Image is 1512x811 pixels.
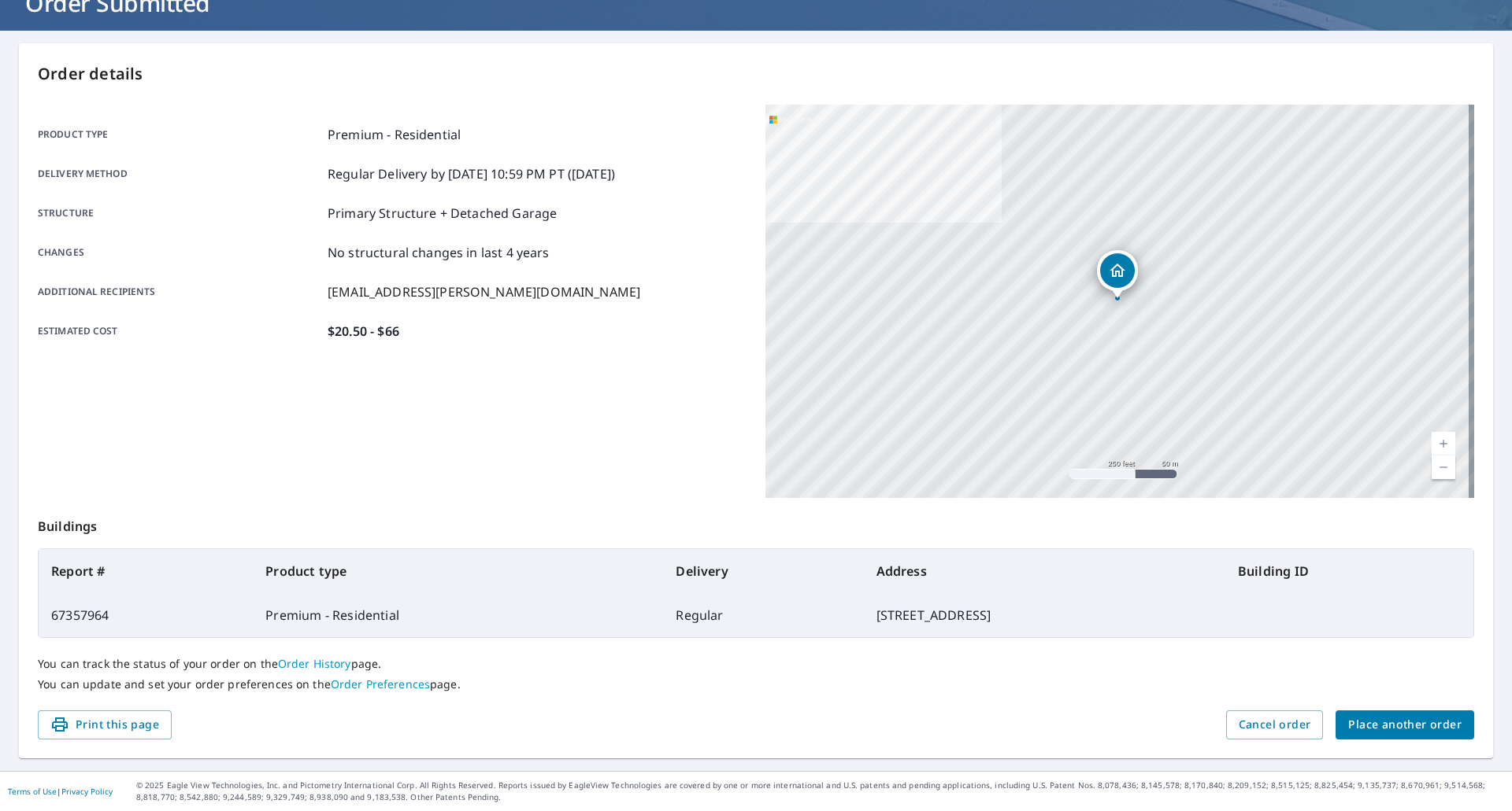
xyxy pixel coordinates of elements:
td: [STREET_ADDRESS] [864,593,1225,637]
p: You can update and set your order preferences on the page. [38,677,1474,691]
a: Privacy Policy [61,786,113,797]
a: Order History [278,656,351,671]
button: Cancel order [1226,710,1324,739]
p: Regular Delivery by [DATE] 10:59 PM PT ([DATE]) [328,164,615,183]
button: Place another order [1336,710,1474,739]
th: Report # [39,549,253,593]
p: Buildings [38,498,1474,548]
td: Regular [663,593,863,637]
th: Address [864,549,1225,593]
p: Additional recipients [38,282,321,301]
p: [EMAIL_ADDRESS][PERSON_NAME][DOMAIN_NAME] [328,282,640,301]
p: Changes [38,243,321,262]
td: 67357964 [39,593,253,637]
p: | [8,787,113,796]
p: Product type [38,125,321,144]
a: Current Level 17, Zoom In [1432,432,1455,455]
p: Delivery method [38,164,321,183]
p: Structure [38,204,321,223]
span: Print this page [50,715,159,735]
th: Building ID [1225,549,1473,593]
p: Estimated cost [38,322,321,341]
th: Product type [253,549,663,593]
p: Primary Structure + Detached Garage [328,204,557,223]
p: Order details [38,62,1474,86]
p: Premium - Residential [328,125,461,144]
div: Dropped pin, building 1, Residential property, 204 Midway Ave Saint Louis, MO 63122 [1097,250,1138,299]
th: Delivery [663,549,863,593]
a: Order Preferences [331,676,430,691]
p: © 2025 Eagle View Technologies, Inc. and Pictometry International Corp. All Rights Reserved. Repo... [136,780,1504,803]
td: Premium - Residential [253,593,663,637]
a: Current Level 17, Zoom Out [1432,455,1455,479]
p: No structural changes in last 4 years [328,243,550,262]
p: $20.50 - $66 [328,322,399,341]
p: You can track the status of your order on the page. [38,657,1474,671]
button: Print this page [38,710,172,739]
span: Place another order [1348,715,1462,735]
a: Terms of Use [8,786,57,797]
span: Cancel order [1239,715,1311,735]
